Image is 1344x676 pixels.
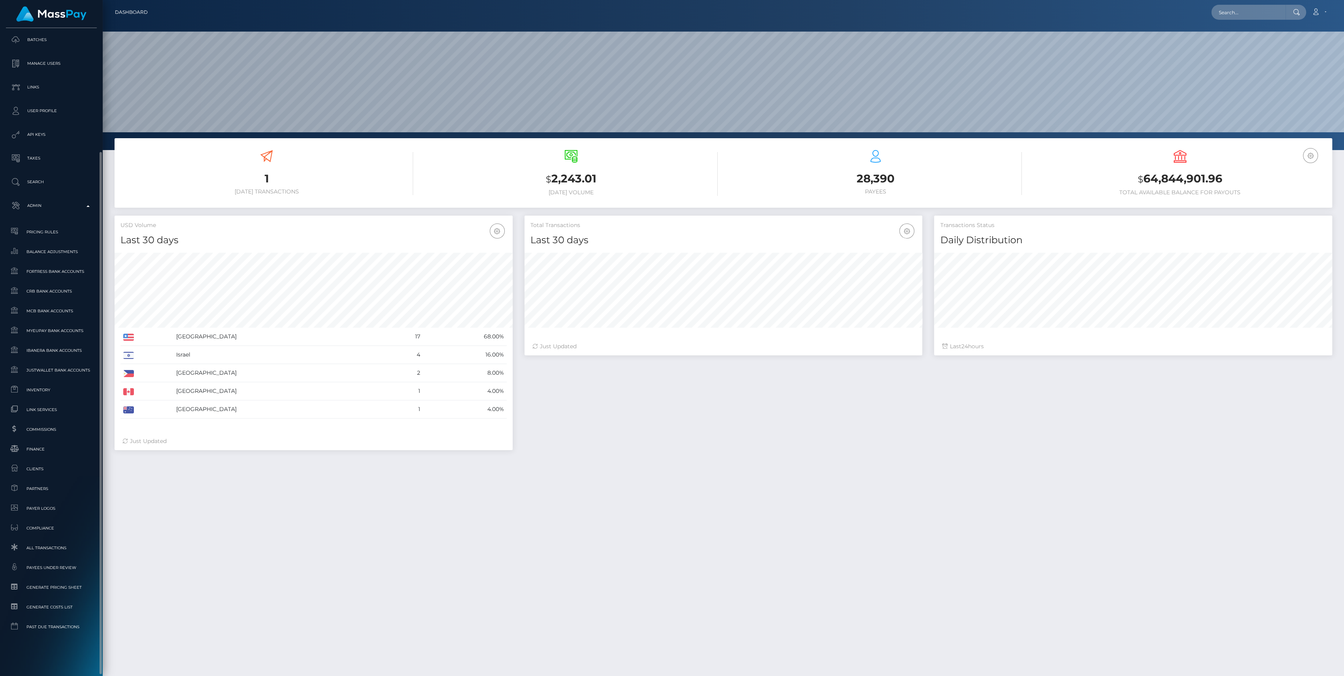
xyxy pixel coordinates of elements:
a: Link Services [6,401,97,418]
p: User Profile [9,105,94,117]
p: Search [9,176,94,188]
span: Generate Costs List [9,603,94,612]
h3: 1 [120,171,413,186]
a: Inventory [6,381,97,398]
td: 2 [388,364,423,382]
a: Dashboard [115,4,148,21]
h5: Total Transactions [530,222,917,229]
p: Taxes [9,152,94,164]
a: Clients [6,460,97,477]
td: 4.00% [423,382,507,400]
a: Payer Logos [6,500,97,517]
span: Inventory [9,385,94,394]
span: Fortress Bank Accounts [9,267,94,276]
p: Manage Users [9,58,94,69]
a: Ibanera Bank Accounts [6,342,97,359]
a: Partners [6,480,97,497]
span: All Transactions [9,543,94,552]
span: Compliance [9,524,94,533]
img: CA.png [123,388,134,395]
span: Generate Pricing Sheet [9,583,94,592]
span: Commissions [9,425,94,434]
a: Batches [6,30,97,50]
td: 17 [388,328,423,346]
small: $ [546,174,551,185]
div: Just Updated [532,342,915,351]
p: Admin [9,200,94,212]
td: [GEOGRAPHIC_DATA] [173,328,388,346]
img: MassPay Logo [16,6,86,22]
span: Finance [9,445,94,454]
span: 24 [961,343,968,350]
img: IL.png [123,352,134,359]
h5: Transactions Status [940,222,1326,229]
h3: 64,844,901.96 [1034,171,1326,187]
a: Taxes [6,148,97,168]
span: CRB Bank Accounts [9,287,94,296]
td: [GEOGRAPHIC_DATA] [173,382,388,400]
img: AU.png [123,406,134,413]
img: US.png [123,334,134,341]
p: API Keys [9,129,94,141]
p: Batches [9,34,94,46]
h6: [DATE] Transactions [120,188,413,195]
h3: 2,243.01 [425,171,718,187]
a: JustWallet Bank Accounts [6,362,97,379]
span: Partners [9,484,94,493]
small: $ [1138,174,1143,185]
a: API Keys [6,125,97,145]
td: 68.00% [423,328,507,346]
a: Past Due Transactions [6,618,97,635]
td: Israel [173,346,388,364]
span: JustWallet Bank Accounts [9,366,94,375]
a: Search [6,172,97,192]
a: Finance [6,441,97,458]
td: [GEOGRAPHIC_DATA] [173,400,388,419]
span: Balance Adjustments [9,247,94,256]
td: 8.00% [423,364,507,382]
span: MCB Bank Accounts [9,306,94,315]
a: Admin [6,196,97,216]
div: Last hours [942,342,1324,351]
a: MyEUPay Bank Accounts [6,322,97,339]
td: 16.00% [423,346,507,364]
div: Just Updated [122,437,505,445]
a: All Transactions [6,539,97,556]
a: CRB Bank Accounts [6,283,97,300]
a: Generate Pricing Sheet [6,579,97,596]
span: Link Services [9,405,94,414]
a: Pricing Rules [6,223,97,240]
a: Generate Costs List [6,599,97,616]
h4: Last 30 days [530,233,917,247]
h4: Daily Distribution [940,233,1326,247]
td: 1 [388,382,423,400]
a: User Profile [6,101,97,121]
a: Fortress Bank Accounts [6,263,97,280]
a: Commissions [6,421,97,438]
img: PH.png [123,370,134,377]
td: 4.00% [423,400,507,419]
h6: Total Available Balance for Payouts [1034,189,1326,196]
span: Payees under Review [9,563,94,572]
span: Ibanera Bank Accounts [9,346,94,355]
h3: 28,390 [729,171,1022,186]
span: Payer Logos [9,504,94,513]
a: Links [6,77,97,97]
span: MyEUPay Bank Accounts [9,326,94,335]
span: Clients [9,464,94,473]
td: 4 [388,346,423,364]
a: Manage Users [6,54,97,73]
a: Balance Adjustments [6,243,97,260]
span: Pricing Rules [9,227,94,237]
h6: Payees [729,188,1022,195]
p: Links [9,81,94,93]
a: MCB Bank Accounts [6,302,97,319]
span: Past Due Transactions [9,622,94,631]
a: Payees under Review [6,559,97,576]
h5: USD Volume [120,222,507,229]
input: Search... [1211,5,1286,20]
td: [GEOGRAPHIC_DATA] [173,364,388,382]
h4: Last 30 days [120,233,507,247]
h6: [DATE] Volume [425,189,718,196]
a: Compliance [6,520,97,537]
